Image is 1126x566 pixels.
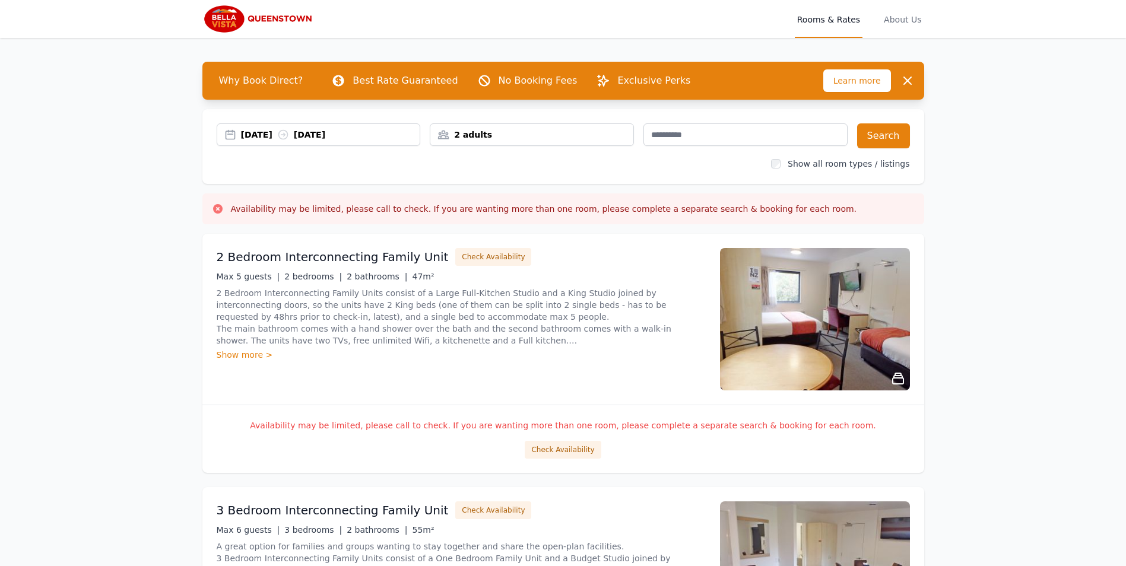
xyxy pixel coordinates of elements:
[823,69,891,92] span: Learn more
[857,123,910,148] button: Search
[217,272,280,281] span: Max 5 guests |
[284,272,342,281] span: 2 bedrooms |
[347,525,407,535] span: 2 bathrooms |
[788,159,909,168] label: Show all room types / listings
[430,129,633,141] div: 2 adults
[241,129,420,141] div: [DATE] [DATE]
[353,74,458,88] p: Best Rate Guaranteed
[202,5,317,33] img: Bella Vista Queenstown
[413,272,434,281] span: 47m²
[217,287,706,346] p: 2 Bedroom Interconnecting Family Units consist of a Large Full-Kitchen Studio and a King Studio j...
[217,249,449,265] h3: 2 Bedroom Interconnecting Family Unit
[455,501,531,519] button: Check Availability
[347,272,407,281] span: 2 bathrooms |
[617,74,690,88] p: Exclusive Perks
[455,248,531,266] button: Check Availability
[217,525,280,535] span: Max 6 guests |
[217,419,910,431] p: Availability may be limited, please call to check. If you are wanting more than one room, please ...
[284,525,342,535] span: 3 bedrooms |
[210,69,313,93] span: Why Book Direct?
[217,349,706,361] div: Show more >
[231,203,857,215] h3: Availability may be limited, please call to check. If you are wanting more than one room, please ...
[217,502,449,519] h3: 3 Bedroom Interconnecting Family Unit
[413,525,434,535] span: 55m²
[525,441,601,459] button: Check Availability
[499,74,578,88] p: No Booking Fees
